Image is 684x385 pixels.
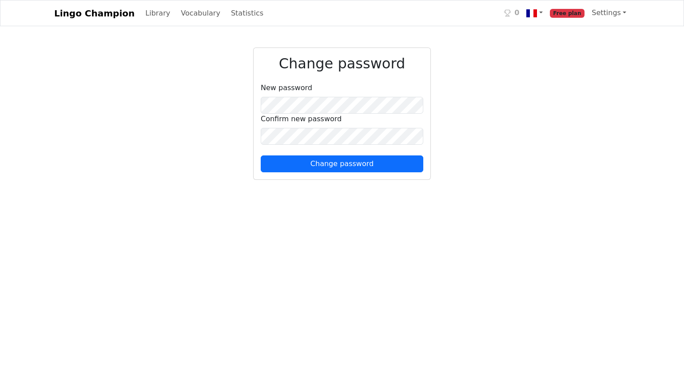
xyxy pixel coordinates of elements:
a: Vocabulary [177,4,224,22]
img: fr.svg [526,8,537,19]
a: Settings [588,4,630,22]
label: Confirm new password [261,114,342,124]
span: Free plan [550,9,585,18]
a: Lingo Champion [54,4,135,22]
label: New password [261,83,312,93]
a: Statistics [227,4,267,22]
button: Change password [261,155,423,172]
a: Free plan [546,4,589,22]
h2: Change password [261,55,423,72]
span: 0 [514,8,519,18]
a: 0 [501,4,523,22]
a: Library [142,4,174,22]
